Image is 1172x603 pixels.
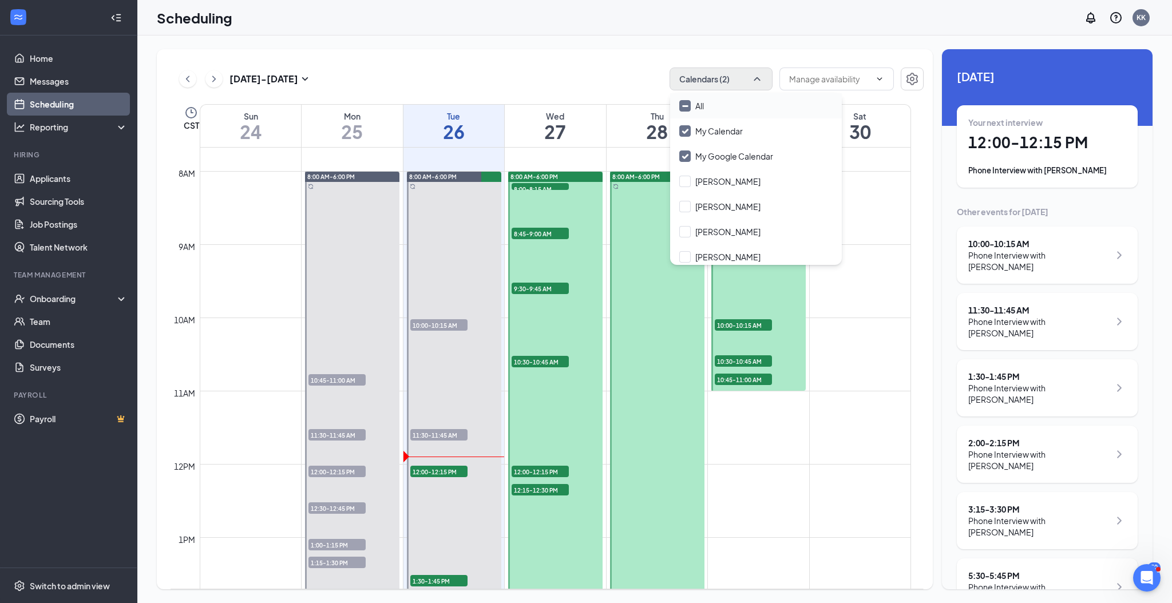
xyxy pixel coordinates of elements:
div: Phone Interview with [PERSON_NAME] [968,449,1110,471]
svg: Sync [613,184,619,189]
div: Sun [200,110,301,122]
span: 10:00-10:15 AM [410,319,468,331]
svg: SmallChevronDown [298,72,312,86]
svg: Clock [184,106,198,120]
span: 10:45-11:00 AM [715,374,772,385]
div: Mon [302,110,403,122]
button: Settings [901,68,924,90]
div: Onboarding [30,293,118,304]
h1: 30 [810,122,910,141]
h1: 26 [403,122,505,141]
div: Sat [810,110,910,122]
div: Hiring [14,150,125,160]
svg: UserCheck [14,293,25,304]
button: ChevronLeft [179,70,196,88]
div: 3:15 - 3:30 PM [968,503,1110,515]
span: 11:30-11:45 AM [410,429,468,441]
div: Switch to admin view [30,580,110,592]
div: 10:00 - 10:15 AM [968,238,1110,249]
svg: ChevronRight [1112,447,1126,461]
span: 11:30-11:45 AM [308,429,366,441]
div: 1pm [176,533,197,546]
div: Payroll [14,390,125,400]
a: Team [30,310,128,333]
svg: ChevronRight [1112,580,1126,594]
div: Tue [403,110,505,122]
a: Surveys [30,356,128,379]
span: 12:30-12:45 PM [308,502,366,514]
svg: Analysis [14,121,25,133]
div: 11am [172,387,197,399]
div: 2:00 - 2:15 PM [968,437,1110,449]
span: 10:30-10:45 AM [512,356,569,367]
a: Home [30,47,128,70]
svg: ChevronDown [875,74,884,84]
svg: ChevronUp [751,73,763,85]
div: Your next interview [968,117,1126,128]
span: 8:00 AM-6:00 PM [307,173,355,181]
a: August 28, 2025 [607,105,708,147]
span: [DATE] [957,68,1138,85]
h1: 28 [607,122,708,141]
span: 12:00-12:15 PM [308,466,366,477]
a: Talent Network [30,236,128,259]
div: 1:30 - 1:45 PM [968,371,1110,382]
span: 1:30-1:45 PM [410,575,468,586]
div: Phone Interview with [PERSON_NAME] [968,316,1110,339]
h1: 27 [505,122,606,141]
input: Manage availability [789,73,870,85]
svg: ChevronRight [1112,248,1126,262]
svg: QuestionInfo [1109,11,1123,25]
div: 30 [1148,562,1161,572]
div: Team Management [14,270,125,280]
h1: 25 [302,122,403,141]
div: 11:30 - 11:45 AM [968,304,1110,316]
svg: Sync [308,184,314,189]
svg: Notifications [1084,11,1098,25]
iframe: Intercom live chat [1133,564,1161,592]
h1: 24 [200,122,301,141]
span: 12:00-12:15 PM [512,466,569,477]
div: Phone Interview with [PERSON_NAME] [968,165,1126,176]
div: Phone Interview with [PERSON_NAME] [968,515,1110,538]
svg: ChevronRight [1112,315,1126,328]
a: Messages [30,70,128,93]
svg: ChevronLeft [182,72,193,86]
h1: 12:00 - 12:15 PM [968,133,1126,152]
a: Documents [30,333,128,356]
span: 9:30-9:45 AM [512,283,569,294]
svg: Settings [14,580,25,592]
a: August 30, 2025 [810,105,910,147]
button: ChevronRight [205,70,223,88]
div: 10am [172,314,197,326]
a: Job Postings [30,213,128,236]
div: 8am [176,167,197,180]
div: 9am [176,240,197,253]
div: Other events for [DATE] [957,206,1138,217]
svg: ChevronRight [1112,381,1126,395]
span: 1:15-1:30 PM [308,557,366,568]
a: August 25, 2025 [302,105,403,147]
svg: Settings [905,72,919,86]
h1: Scheduling [157,8,232,27]
div: Thu [607,110,708,122]
span: CST [184,120,199,131]
span: 10:00-10:15 AM [715,319,772,331]
svg: ChevronRight [208,72,220,86]
a: Applicants [30,167,128,190]
a: PayrollCrown [30,407,128,430]
div: Wed [505,110,606,122]
svg: Sync [410,184,415,189]
a: August 26, 2025 [403,105,505,147]
svg: Collapse [110,12,122,23]
span: 12:15-12:30 PM [512,484,569,495]
a: Scheduling [30,93,128,116]
span: 10:30-10:45 AM [715,355,772,367]
div: Phone Interview with [PERSON_NAME] [968,249,1110,272]
a: August 27, 2025 [505,105,606,147]
span: 8:00 AM-6:00 PM [510,173,558,181]
div: KK [1137,13,1146,22]
div: Reporting [30,121,128,133]
a: August 24, 2025 [200,105,301,147]
h3: [DATE] - [DATE] [229,73,298,85]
